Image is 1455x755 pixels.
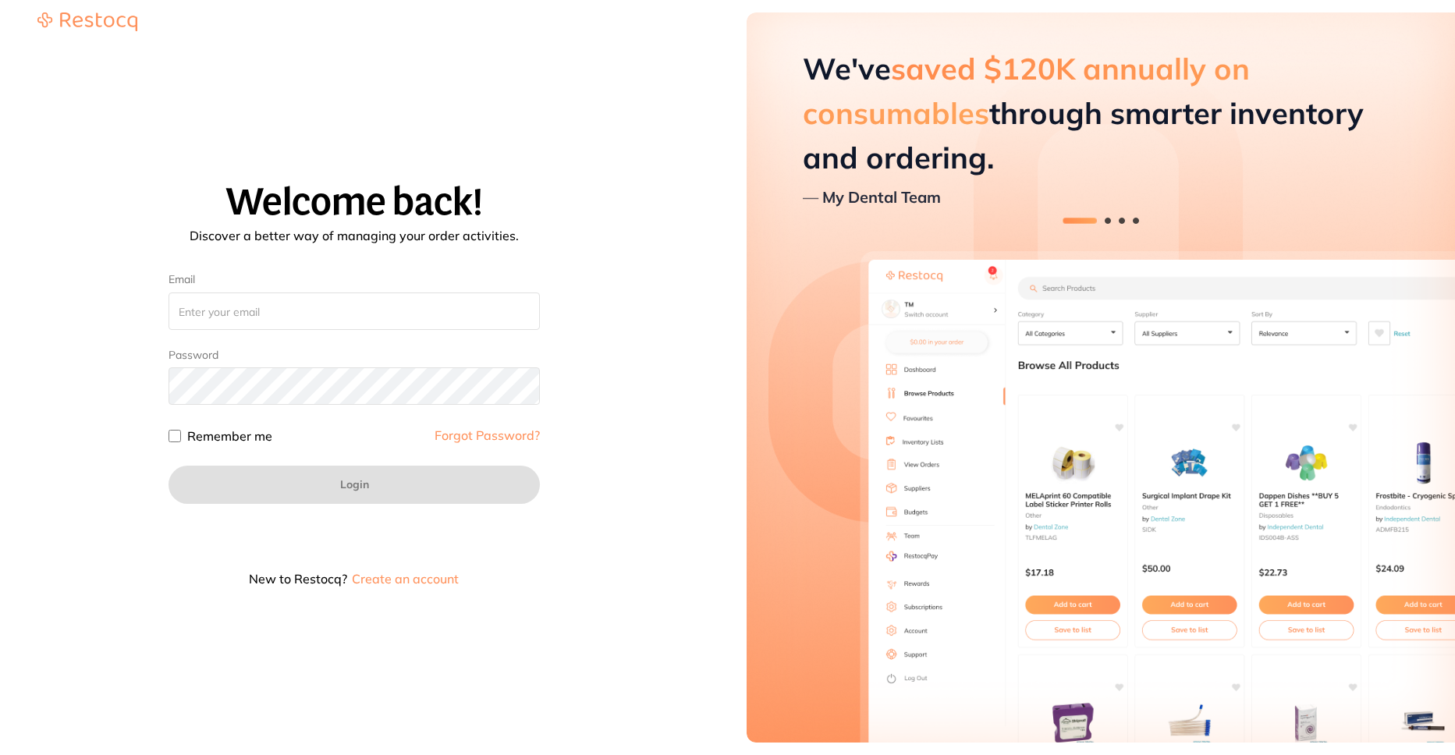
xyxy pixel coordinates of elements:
[187,430,272,442] label: Remember me
[169,466,540,503] button: Login
[161,521,332,555] iframe: Sign in with Google Button
[169,521,324,555] div: Sign in with Google. Opens in new tab
[19,229,690,242] p: Discover a better way of managing your order activities.
[169,292,540,330] input: Enter your email
[435,429,540,441] a: Forgot Password?
[169,273,540,286] label: Email
[169,349,218,362] label: Password
[37,12,137,31] img: Restocq
[19,182,690,223] h1: Welcome back!
[169,572,540,585] p: New to Restocq?
[350,572,460,585] button: Create an account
